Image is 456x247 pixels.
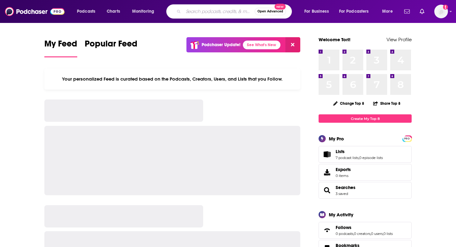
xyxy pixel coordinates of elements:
span: Lists [336,149,345,154]
span: Searches [319,182,412,199]
a: Popular Feed [85,38,137,57]
span: , [383,232,383,236]
span: Logged in as torisims [434,5,448,18]
button: open menu [335,7,378,16]
p: Podchaser Update! [202,42,240,47]
a: 0 creators [354,232,370,236]
span: Lists [319,146,412,163]
button: open menu [73,7,103,16]
span: Exports [321,168,333,177]
a: Show notifications dropdown [417,6,427,17]
a: Lists [321,150,333,159]
a: Exports [319,164,412,181]
span: For Podcasters [339,7,369,16]
button: Change Top 8 [329,99,368,107]
img: Podchaser - Follow, Share and Rate Podcasts [5,6,65,17]
span: Open Advanced [257,10,283,13]
span: Exports [336,167,351,172]
button: Share Top 8 [373,97,401,109]
button: open menu [378,7,400,16]
button: Show profile menu [434,5,448,18]
button: Open AdvancedNew [255,8,286,15]
a: Show notifications dropdown [402,6,412,17]
span: Monitoring [132,7,154,16]
a: View Profile [387,37,412,42]
a: 0 users [371,232,383,236]
span: Podcasts [77,7,95,16]
a: 0 podcasts [336,232,353,236]
div: My Activity [329,212,353,218]
span: Follows [319,222,412,239]
span: Follows [336,225,351,230]
a: Follows [336,225,393,230]
span: PRO [403,136,411,141]
span: Popular Feed [85,38,137,53]
a: 7 podcast lists [336,156,359,160]
a: 0 lists [383,232,393,236]
span: More [382,7,393,16]
span: 0 items [336,174,351,178]
a: Welcome Tori! [319,37,351,42]
img: User Profile [434,5,448,18]
div: My Pro [329,136,344,142]
div: Search podcasts, credits, & more... [172,4,298,19]
a: 0 episode lists [359,156,383,160]
a: PRO [403,136,411,141]
a: Follows [321,226,333,235]
button: open menu [128,7,162,16]
a: Lists [336,149,383,154]
a: Searches [321,186,333,195]
div: Your personalized Feed is curated based on the Podcasts, Creators, Users, and Lists that you Follow. [44,68,300,90]
span: My Feed [44,38,77,53]
svg: Add a profile image [443,5,448,10]
a: 3 saved [336,192,348,196]
span: For Business [304,7,329,16]
span: New [275,4,286,10]
a: Charts [103,7,124,16]
span: Charts [107,7,120,16]
a: See What's New [243,41,280,49]
input: Search podcasts, credits, & more... [183,7,255,16]
a: Searches [336,185,355,190]
a: My Feed [44,38,77,57]
button: open menu [300,7,337,16]
a: Create My Top 8 [319,114,412,123]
